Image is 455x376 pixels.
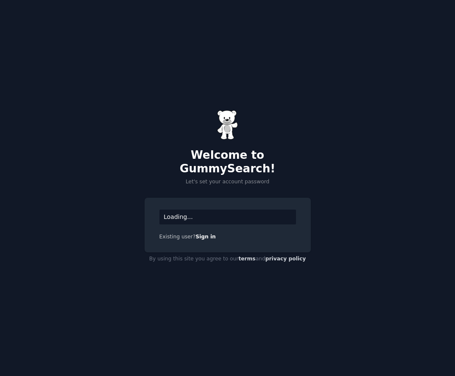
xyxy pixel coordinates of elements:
[145,149,311,175] h2: Welcome to GummySearch!
[145,252,311,266] div: By using this site you agree to our and
[159,210,296,224] div: Loading...
[159,234,196,240] span: Existing user?
[195,234,216,240] a: Sign in
[145,178,311,186] p: Let's set your account password
[265,256,306,262] a: privacy policy
[238,256,255,262] a: terms
[217,110,238,140] img: Gummy Bear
